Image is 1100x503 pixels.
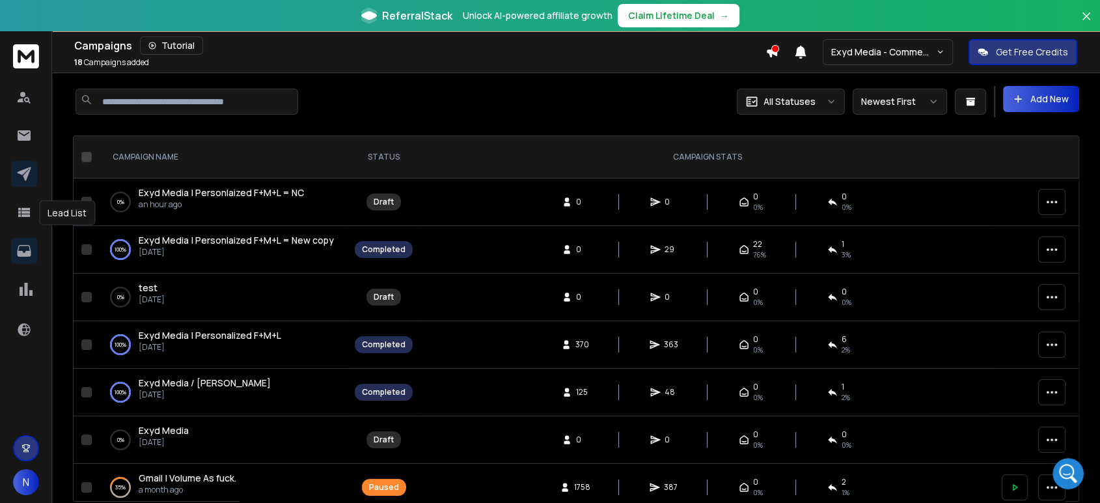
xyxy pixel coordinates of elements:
span: 387 [664,482,678,493]
td: 0%Exyd Media | Personlaized F+M+L = NCan hour ago [97,179,347,226]
span: 0 [665,197,678,207]
span: 0 [753,429,758,440]
div: Completed [362,387,406,397]
p: [DATE] [139,295,165,305]
button: Upload attachment [20,403,31,413]
span: 0 [665,435,678,445]
div: Naomi says… [10,75,250,139]
img: Profile image for Lakshita [81,351,91,362]
div: Draft [374,197,394,207]
b: [DATE] [32,218,66,229]
span: 2 [842,477,846,487]
span: 18 [74,57,83,68]
button: Tutorial [140,36,203,55]
span: Exyd Media [139,424,189,437]
span: 0% [753,392,763,403]
span: 2 % [842,392,850,403]
th: STATUS [347,136,420,179]
span: 0 [842,287,847,297]
p: [DATE] [139,247,334,257]
span: 125 [576,387,589,397]
img: Profile image for Lakshita [74,7,94,28]
p: [DATE] [139,390,271,400]
button: Send a message… [223,397,244,418]
span: 0 [842,429,847,440]
span: Gmail | Volume As fuck. [139,472,236,484]
span: 0% [842,440,851,450]
span: Exyd Media | Personlaized F+M+L = New copy [139,234,334,246]
span: 0 [576,197,589,207]
h1: [URL] [100,7,128,16]
p: 35 % [115,481,126,494]
p: 0 % [117,195,124,208]
span: Exyd Media / [PERSON_NAME] [139,377,271,389]
span: 370 [575,339,589,350]
div: Completed [362,339,406,350]
p: Exyd Media - Commercial Cleaning [831,46,936,59]
img: Profile image for Raj [73,351,83,362]
span: 0% [842,202,851,212]
button: Claim Lifetime Deal→ [618,4,739,27]
button: Gif picker [62,403,72,413]
span: 0 [576,292,589,302]
button: Start recording [83,403,93,413]
span: 0 [753,334,758,345]
span: 0 [576,435,589,445]
span: 1758 [574,482,590,493]
span: 1 % [842,487,849,498]
span: 76 % [753,250,766,260]
a: Exyd Media | Personalized F+M+L [139,329,281,342]
div: Paused [369,482,399,493]
p: Unlock AI-powered affiliate growth [463,9,612,22]
p: a month ago [139,485,236,495]
b: [PERSON_NAME][EMAIL_ADDRESS][DOMAIN_NAME] [21,173,199,197]
td: 100%Exyd Media | Personalized F+M+L[DATE] [97,321,347,369]
p: an hour ago [139,199,304,210]
button: Newest First [853,89,947,115]
p: 100 % [115,243,126,256]
p: All Statuses [763,95,816,108]
span: 0 [842,192,847,202]
span: 1 [842,239,844,250]
button: Get Free Credits [969,39,1077,65]
a: Exyd Media [139,424,189,437]
button: N [13,469,39,495]
span: 0% [753,487,763,498]
div: Draft [374,292,394,302]
div: You’ll get replies here and in your email: ✉️ [21,147,203,198]
div: hey! I am having issues with uploading leads for a campaigns. can you please help? thanks. [57,83,240,121]
div: The team will be back 🕒 [21,205,203,230]
span: ReferralStack [382,8,452,23]
div: You’ll get replies here and in your email:✉️[PERSON_NAME][EMAIL_ADDRESS][DOMAIN_NAME]The team wil... [10,139,213,238]
p: [DATE] [139,342,281,352]
span: 0 [753,382,758,392]
iframe: To enrich screen reader interactions, please activate Accessibility in Grammarly extension settings [1052,458,1084,489]
span: 6 [842,334,847,345]
p: Get Free Credits [996,46,1068,59]
div: Close [228,5,252,29]
span: 0 [576,244,589,255]
span: 48 [665,387,678,397]
span: 0% [753,345,763,355]
span: → [720,9,729,22]
span: 0% [753,202,763,212]
span: 1 [842,382,844,392]
button: Home [204,5,228,30]
div: Campaigns [74,36,765,55]
span: Exyd Media | Personalized F+M+L [139,329,281,341]
p: [DATE] [139,437,189,448]
span: 22 [753,239,762,250]
a: Exyd Media | Personlaized F+M+L = NC [139,186,304,199]
p: Campaigns added [74,57,149,68]
div: hey! I am having issues with uploading leads for a campaigns. can you please help? thanks. [47,75,250,129]
td: 0%Exyd Media[DATE] [97,416,347,464]
span: 2 % [842,345,850,355]
div: Completed [362,244,406,255]
textarea: Message… [11,375,249,397]
span: 0 [753,477,758,487]
img: Profile image for Rohan [37,7,58,28]
span: 0 [753,192,758,202]
span: 3 % [842,250,851,260]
